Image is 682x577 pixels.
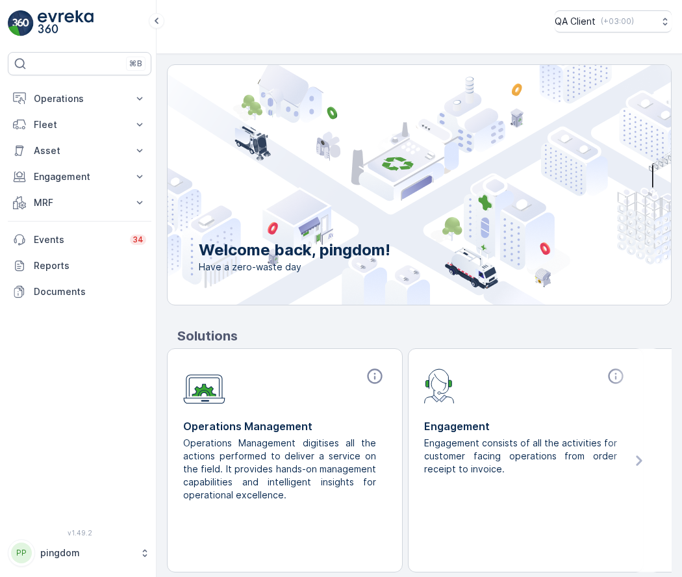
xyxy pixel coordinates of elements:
[40,546,133,559] p: pingdom
[34,170,125,183] p: Engagement
[183,437,376,502] p: Operations Management digitises all the actions performed to deliver a service on the field. It p...
[555,15,596,28] p: QA Client
[8,253,151,279] a: Reports
[34,233,122,246] p: Events
[8,86,151,112] button: Operations
[8,529,151,537] span: v 1.49.2
[8,138,151,164] button: Asset
[38,10,94,36] img: logo_light-DOdMpM7g.png
[11,543,32,563] div: PP
[34,196,125,209] p: MRF
[424,437,617,476] p: Engagement consists of all the activities for customer facing operations from order receipt to in...
[8,227,151,253] a: Events34
[8,539,151,567] button: PPpingdom
[34,144,125,157] p: Asset
[424,367,455,404] img: module-icon
[34,259,146,272] p: Reports
[34,92,125,105] p: Operations
[8,279,151,305] a: Documents
[8,10,34,36] img: logo
[601,16,634,27] p: ( +03:00 )
[199,261,390,274] span: Have a zero-waste day
[8,112,151,138] button: Fleet
[129,58,142,69] p: ⌘B
[183,367,225,404] img: module-icon
[109,65,671,305] img: city illustration
[199,240,390,261] p: Welcome back, pingdom!
[555,10,672,32] button: QA Client(+03:00)
[8,190,151,216] button: MRF
[34,118,125,131] p: Fleet
[133,235,144,245] p: 34
[177,326,672,346] p: Solutions
[424,418,627,434] p: Engagement
[8,164,151,190] button: Engagement
[183,418,386,434] p: Operations Management
[34,285,146,298] p: Documents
